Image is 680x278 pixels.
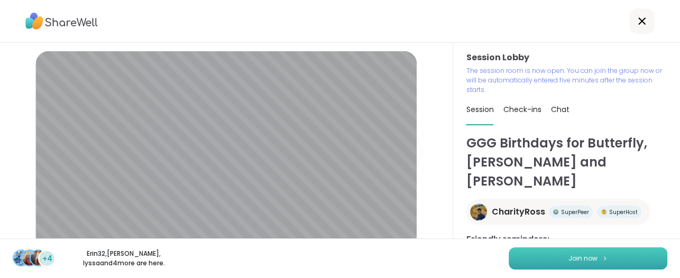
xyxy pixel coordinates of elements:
[466,199,650,225] a: CharityRossCharityRossPeer Badge ThreeSuperPeerPeer Badge OneSuperHost
[14,251,29,265] img: Erin32
[470,203,487,220] img: CharityRoss
[491,206,545,218] span: CharityRoss
[31,251,45,265] img: lyssa
[466,66,667,95] p: The session room is now open. You can join the group now or will be automatically entered five mi...
[550,104,569,115] span: Chat
[466,104,493,115] span: Session
[503,104,541,115] span: Check-ins
[466,233,667,246] h3: Friendly reminders:
[560,208,589,216] span: SuperPeer
[466,134,667,191] h1: GGG Birthdays for Butterfly, [PERSON_NAME] and [PERSON_NAME]
[22,251,37,265] img: dodi
[553,209,558,215] img: Peer Badge Three
[601,209,607,215] img: Peer Badge One
[65,249,183,268] p: Erin32 , [PERSON_NAME] , lyssa and 4 more are here.
[25,9,98,33] img: ShareWell Logo
[466,51,667,64] h3: Session Lobby
[609,208,637,216] span: SuperHost
[42,253,52,264] span: +4
[568,254,598,263] span: Join now
[509,247,667,270] button: Join now
[602,255,608,261] img: ShareWell Logomark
